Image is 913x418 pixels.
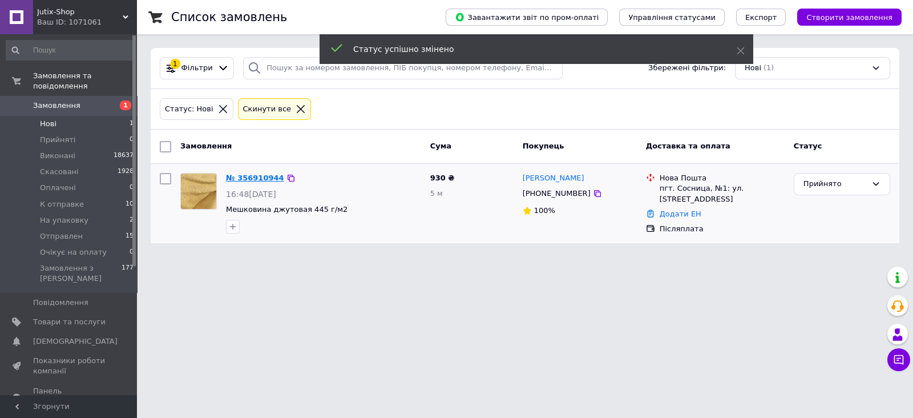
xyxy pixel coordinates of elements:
span: 15 [126,231,134,242]
span: 18637 [114,151,134,161]
button: Експорт [736,9,786,26]
span: 0 [130,183,134,193]
h1: Список замовлень [171,10,287,24]
span: 2 [130,215,134,226]
span: Повідомлення [33,298,88,308]
button: Управління статусами [619,9,725,26]
a: № 356910944 [226,174,284,182]
a: Мешковина джутовая 445 г/м2 [226,205,348,214]
span: Виконані [40,151,75,161]
div: Cкинути все [241,103,294,115]
div: Післяплата [660,224,785,234]
span: Прийняті [40,135,75,145]
span: (1) [763,63,774,72]
a: Фото товару [180,173,217,210]
span: Доставка та оплата [646,142,730,150]
a: Додати ЕН [660,210,701,218]
span: 1 [120,101,131,110]
span: Показники роботи компанії [33,356,106,376]
span: Управління статусами [628,13,716,22]
span: К отправке [40,199,84,210]
div: Ваш ID: 1071061 [37,17,137,27]
div: Статус успішно змінено [353,43,708,55]
span: Збережені фільтри: [648,63,726,74]
span: Cума [430,142,451,150]
button: Чат з покупцем [887,348,910,371]
input: Пошук за номером замовлення, ПІБ покупця, номером телефону, Email, номером накладної [243,57,563,79]
span: Отправлен [40,231,83,242]
span: Товари та послуги [33,317,106,327]
span: Jutix-Shop [37,7,123,17]
span: Завантажити звіт по пром-оплаті [455,12,599,22]
span: Панель управління [33,386,106,407]
span: Покупець [523,142,564,150]
div: Нова Пошта [660,173,785,183]
span: Очікує на оплату [40,247,107,258]
span: 16:48[DATE] [226,190,276,199]
button: Завантажити звіт по пром-оплаті [446,9,608,26]
span: 0 [130,135,134,145]
span: Нові [40,119,56,129]
span: 177 [122,263,134,284]
span: 0 [130,247,134,258]
span: Нові [745,63,761,74]
span: Фільтри [181,63,213,74]
button: Створити замовлення [797,9,902,26]
div: [PHONE_NUMBER] [520,186,593,201]
span: 1 [130,119,134,129]
span: 930 ₴ [430,174,455,182]
span: Експорт [745,13,777,22]
span: Замовлення з [PERSON_NAME] [40,263,122,284]
span: На упаковку [40,215,88,226]
a: Створити замовлення [786,13,902,21]
span: Замовлення та повідомлення [33,71,137,91]
div: Прийнято [803,178,867,190]
span: Замовлення [180,142,232,150]
span: 100% [534,206,555,215]
span: 5 м [430,189,443,198]
span: 10 [126,199,134,210]
input: Пошук [6,40,135,61]
span: Замовлення [33,101,80,111]
span: [DEMOGRAPHIC_DATA] [33,336,118,347]
span: Оплачені [40,183,76,193]
span: Скасовані [40,167,79,177]
a: [PERSON_NAME] [523,173,584,184]
span: Статус [794,142,822,150]
div: Статус: Нові [163,103,216,115]
div: 1 [170,59,180,69]
div: пгт. Сосница, №1: ул. [STREET_ADDRESS] [660,183,785,204]
span: Створити замовлення [806,13,892,22]
span: 1928 [118,167,134,177]
img: Фото товару [181,174,216,209]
